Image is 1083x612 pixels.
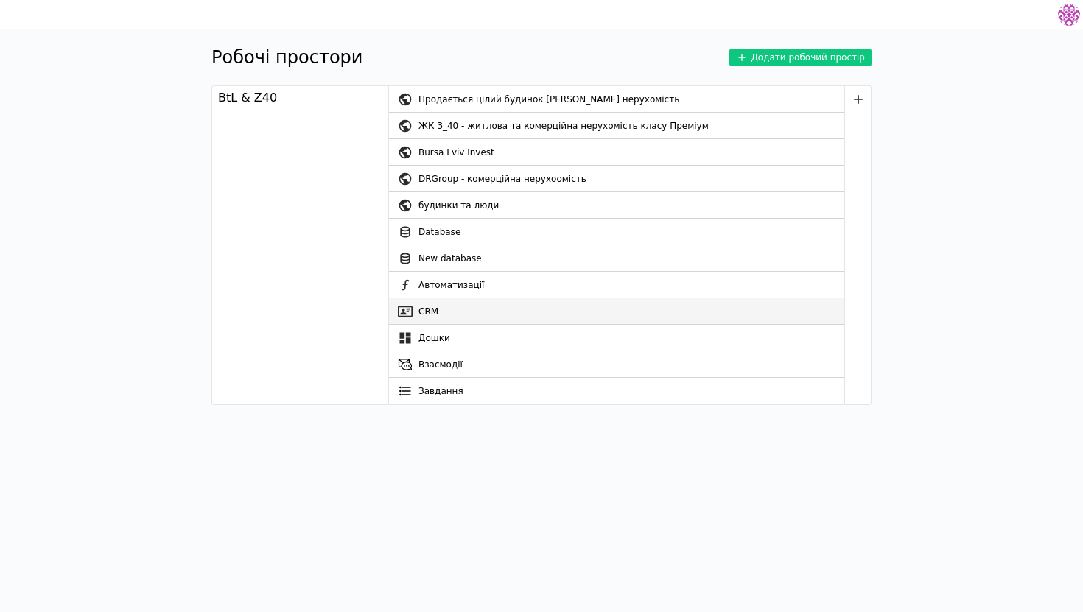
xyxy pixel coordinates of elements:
[389,378,844,404] a: Завдання
[1058,4,1080,26] img: 137b5da8a4f5046b86490006a8dec47a
[729,49,872,66] button: Додати робочий простір
[389,351,844,378] a: Взаємодії
[418,192,844,219] div: будинки та люди
[389,272,844,298] a: Автоматизації
[211,44,362,71] h1: Робочі простори
[389,166,844,192] a: DRGroup - комерційна нерухоомість
[389,298,844,325] a: CRM
[389,113,844,139] a: ЖК З_40 - житлова та комерційна нерухомість класу Преміум
[389,245,844,272] a: New database
[389,192,844,219] a: будинки та люди
[389,325,844,351] a: Дошки
[418,139,844,166] div: Bursa Lviv Invest
[418,113,844,139] div: ЖК З_40 - житлова та комерційна нерухомість класу Преміум
[418,86,844,113] div: Продається цілий будинок [PERSON_NAME] нерухомість
[389,219,844,245] a: Database
[389,139,844,166] a: Bursa Lviv Invest
[418,166,844,192] div: DRGroup - комерційна нерухоомість
[218,89,277,107] div: BtL & Z40
[389,86,844,113] a: Продається цілий будинок [PERSON_NAME] нерухомість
